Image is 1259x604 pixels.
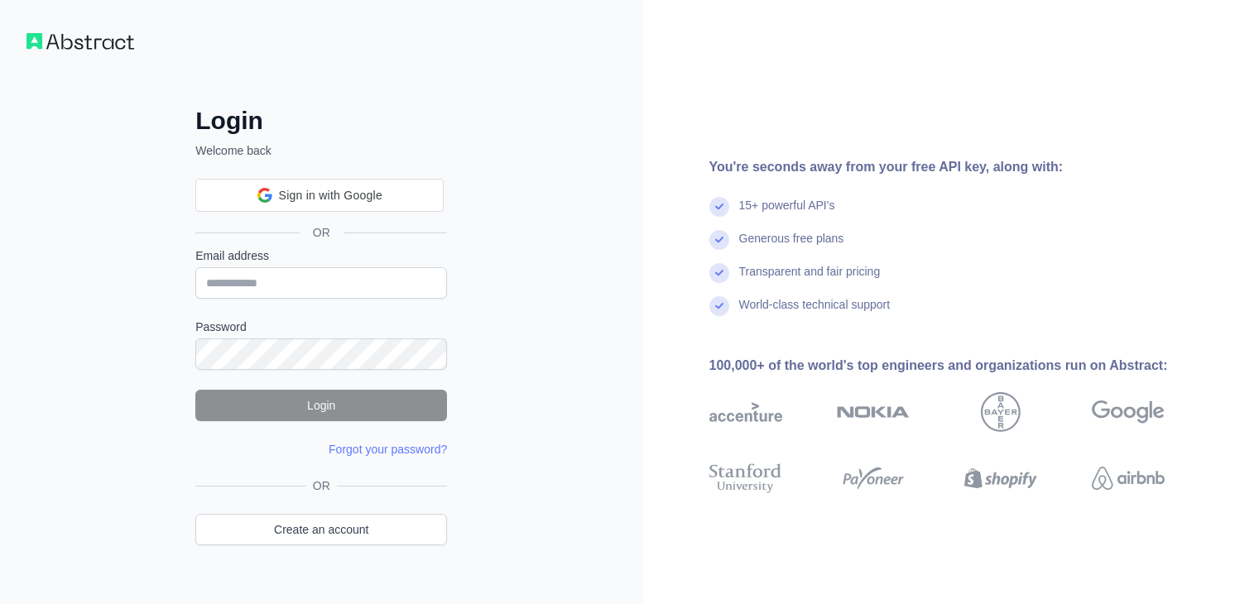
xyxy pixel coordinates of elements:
[739,197,835,230] div: 15+ powerful API's
[709,230,729,250] img: check mark
[964,460,1037,496] img: shopify
[709,197,729,217] img: check mark
[709,157,1218,177] div: You're seconds away from your free API key, along with:
[195,142,447,159] p: Welcome back
[195,247,447,264] label: Email address
[709,356,1218,376] div: 100,000+ of the world's top engineers and organizations run on Abstract:
[26,33,134,50] img: Workflow
[837,460,910,496] img: payoneer
[195,106,447,136] h2: Login
[306,477,337,494] span: OR
[195,514,447,545] a: Create an account
[329,443,447,456] a: Forgot your password?
[709,460,782,496] img: stanford university
[300,224,344,241] span: OR
[1092,392,1165,432] img: google
[195,319,447,335] label: Password
[837,392,910,432] img: nokia
[709,392,782,432] img: accenture
[739,296,891,329] div: World-class technical support
[981,392,1021,432] img: bayer
[739,263,881,296] div: Transparent and fair pricing
[1092,460,1165,496] img: airbnb
[739,230,844,263] div: Generous free plans
[279,187,382,204] span: Sign in with Google
[195,179,444,212] div: Sign in with Google
[195,390,447,421] button: Login
[709,263,729,283] img: check mark
[709,296,729,316] img: check mark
